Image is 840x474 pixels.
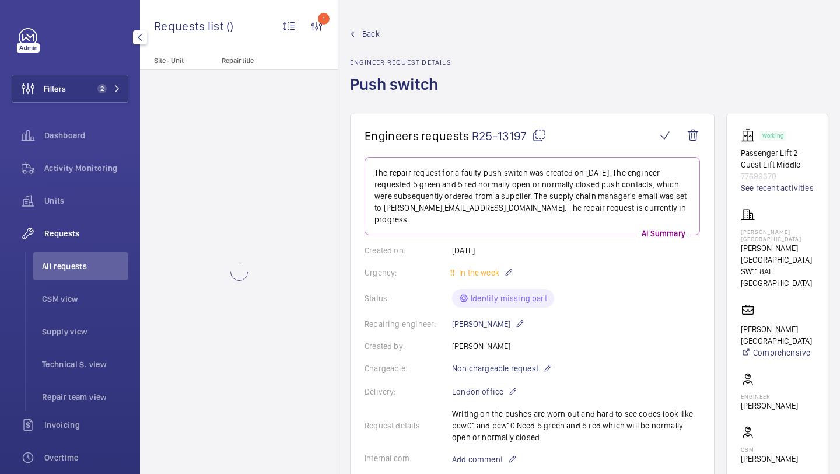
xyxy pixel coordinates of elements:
span: Invoicing [44,419,128,431]
span: Activity Monitoring [44,162,128,174]
span: Add comment [452,454,503,465]
p: Repair title [222,57,299,65]
h1: Push switch [350,74,452,114]
span: Repair team view [42,391,128,403]
span: Units [44,195,128,207]
span: Requests list [154,19,226,33]
p: [PERSON_NAME] [741,453,798,465]
p: Engineer [741,393,798,400]
p: Site - Unit [140,57,217,65]
p: AI Summary [637,228,690,239]
p: [PERSON_NAME] [741,400,798,412]
p: [PERSON_NAME][GEOGRAPHIC_DATA] [741,323,814,347]
p: CSM [741,446,798,453]
span: Supply view [42,326,128,337]
p: The repair request for a faulty push switch was created on [DATE]. The engineer requested 5 green... [374,167,690,225]
span: Non chargeable request [452,363,538,374]
h2: Engineer request details [350,58,452,67]
span: Requests [44,228,128,239]
a: See recent activities [741,182,814,194]
p: 77699370 [741,170,814,182]
p: [PERSON_NAME] [452,317,524,331]
a: Comprehensive [741,347,814,358]
span: Technical S. view [42,358,128,370]
span: In the week [457,268,499,277]
span: 2 [97,84,107,93]
button: Filters2 [12,75,128,103]
p: [PERSON_NAME][GEOGRAPHIC_DATA] [741,242,814,266]
p: Passenger Lift 2 - Guest Lift Middle [741,147,814,170]
span: CSM view [42,293,128,305]
p: SW11 8AE [GEOGRAPHIC_DATA] [741,266,814,289]
span: Dashboard [44,130,128,141]
span: Overtime [44,452,128,463]
span: R25-13197 [472,128,546,143]
span: Filters [44,83,66,95]
span: All requests [42,260,128,272]
span: Back [362,28,380,40]
p: [PERSON_NAME][GEOGRAPHIC_DATA] [741,228,814,242]
span: Engineers requests [365,128,470,143]
p: Working [762,134,783,138]
img: elevator.svg [741,128,759,142]
p: London office [452,385,517,399]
